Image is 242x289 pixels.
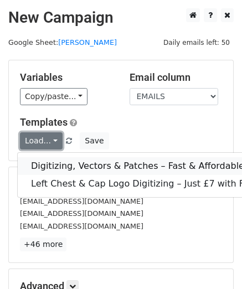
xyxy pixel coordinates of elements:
[20,222,143,230] small: [EMAIL_ADDRESS][DOMAIN_NAME]
[159,37,234,49] span: Daily emails left: 50
[20,88,87,105] a: Copy/paste...
[80,132,109,149] button: Save
[20,209,143,218] small: [EMAIL_ADDRESS][DOMAIN_NAME]
[20,238,66,251] a: +46 more
[20,197,143,205] small: [EMAIL_ADDRESS][DOMAIN_NAME]
[8,8,234,27] h2: New Campaign
[58,38,117,47] a: [PERSON_NAME]
[130,71,223,84] h5: Email column
[20,71,113,84] h5: Variables
[20,132,63,149] a: Load...
[159,38,234,47] a: Daily emails left: 50
[8,38,117,47] small: Google Sheet:
[20,116,68,128] a: Templates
